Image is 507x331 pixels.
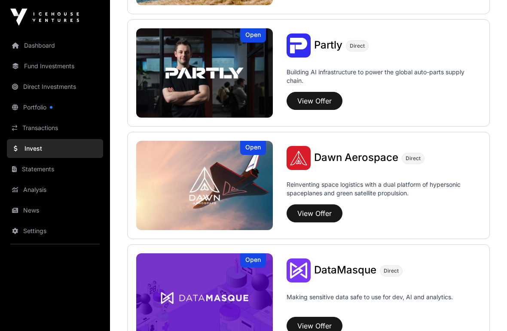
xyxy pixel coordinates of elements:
a: Statements [7,160,103,179]
span: Direct [350,43,365,49]
iframe: Chat Widget [464,290,507,331]
span: DataMasque [314,264,376,276]
img: Dawn Aerospace [287,146,311,170]
span: Direct [406,155,421,162]
a: Fund Investments [7,57,103,76]
a: Dawn Aerospace [314,152,398,164]
span: Dawn Aerospace [314,151,398,164]
a: DataMasque [314,265,376,276]
div: Open [240,141,266,155]
a: Partly [314,40,342,51]
a: PartlyOpen [136,28,273,118]
a: Invest [7,139,103,158]
img: Icehouse Ventures Logo [10,9,79,26]
a: Direct Investments [7,77,103,96]
a: Dawn AerospaceOpen [136,141,273,230]
span: Partly [314,39,342,51]
p: Building AI infrastructure to power the global auto-parts supply chain. [287,68,481,88]
div: Open [240,28,266,43]
a: Transactions [7,118,103,137]
a: Portfolio [7,98,103,117]
span: Direct [384,267,399,274]
button: View Offer [287,204,342,222]
img: Partly [136,28,273,118]
img: Partly [287,33,311,58]
button: View Offer [287,92,342,110]
div: Open [240,253,266,267]
a: Analysis [7,180,103,199]
p: Reinventing space logistics with a dual platform of hypersonic spaceplanes and green satellite pr... [287,180,481,201]
img: Dawn Aerospace [136,141,273,230]
a: Dashboard [7,36,103,55]
p: Making sensitive data safe to use for dev, AI and analytics. [287,293,453,313]
a: Settings [7,222,103,240]
a: News [7,201,103,220]
img: DataMasque [287,258,311,282]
